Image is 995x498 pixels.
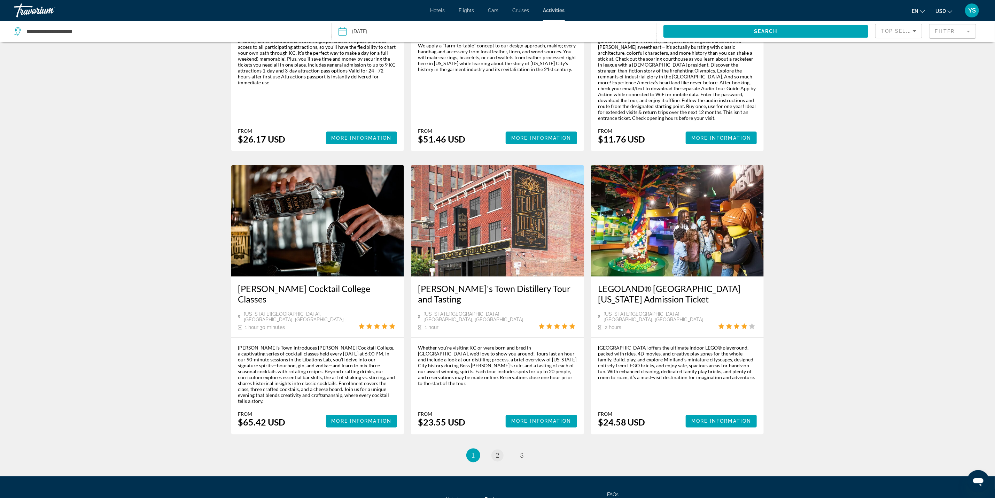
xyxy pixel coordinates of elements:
[326,132,397,144] button: More Information
[604,312,718,323] span: [US_STATE][GEOGRAPHIC_DATA], [GEOGRAPHIC_DATA], [GEOGRAPHIC_DATA]
[686,415,757,428] button: More Information
[513,8,529,13] a: Cruises
[418,134,465,144] div: $51.46 USD
[881,28,921,34] span: Top Sellers
[511,135,572,141] span: More Information
[912,6,925,16] button: Change language
[598,284,757,305] a: LEGOLAND® [GEOGRAPHIC_DATA] [US_STATE] Admission Ticket
[332,135,392,141] span: More Information
[963,3,981,18] button: User Menu
[411,165,584,277] img: ad.jpg
[598,417,645,428] div: $24.58 USD
[598,134,645,144] div: $11.76 USD
[488,8,499,13] a: Cars
[238,411,286,417] div: From
[506,415,577,428] button: More Information
[967,470,989,492] iframe: Button to launch messaging window
[881,27,916,35] mat-select: Sort by
[326,415,397,428] button: More Information
[425,325,438,330] span: 1 hour
[14,1,84,20] a: Travorium
[598,345,757,381] div: [GEOGRAPHIC_DATA] offers the ultimate indoor LEGO® playground, packed with rides, 4D movies, and ...
[598,32,757,121] div: Discover [US_STATE][GEOGRAPHIC_DATA]'s rich culture with this self-guided walking tour! This city...
[935,8,946,14] span: USD
[912,8,918,14] span: en
[238,32,397,85] div: With the KC Attractions Pass, take advantage of admission to ten of the area’s dynamic destinatio...
[968,7,976,14] span: YS
[245,325,285,330] span: 1 hour 30 minutes
[231,165,404,277] img: 6c.jpg
[598,411,645,417] div: From
[238,128,286,134] div: From
[418,417,465,428] div: $23.55 USD
[754,29,778,34] span: Search
[332,419,392,424] span: More Information
[339,21,656,42] button: Date: Sep 13, 2025
[686,132,757,144] button: More Information
[543,8,565,13] a: Activities
[607,492,619,498] a: FAQs
[418,128,465,134] div: From
[496,452,499,459] span: 2
[238,417,286,428] div: $65.42 USD
[418,345,577,386] div: Whether you're visiting KC or were born and bred in [GEOGRAPHIC_DATA], we'd love to show you arou...
[691,419,752,424] span: More Information
[935,6,953,16] button: Change currency
[418,284,577,305] a: [PERSON_NAME]'s Town Distillery Tour and Tasting
[929,24,976,39] button: Filter
[238,345,397,404] div: [PERSON_NAME]'s Town introduces [PERSON_NAME] Cocktail College, a captivating series of cocktail ...
[472,452,475,459] span: 1
[598,128,645,134] div: From
[244,312,359,323] span: [US_STATE][GEOGRAPHIC_DATA], [GEOGRAPHIC_DATA], [GEOGRAPHIC_DATA]
[424,312,539,323] span: [US_STATE][GEOGRAPHIC_DATA], [GEOGRAPHIC_DATA], [GEOGRAPHIC_DATA]
[459,8,474,13] a: Flights
[238,134,286,144] div: $26.17 USD
[430,8,445,13] a: Hotels
[591,165,764,277] img: e2.jpg
[520,452,524,459] span: 3
[663,25,868,38] button: Search
[691,135,752,141] span: More Information
[511,419,572,424] span: More Information
[418,411,465,417] div: From
[238,284,397,305] a: [PERSON_NAME] Cocktail College Classes
[231,449,764,462] nav: Pagination
[506,132,577,144] button: More Information
[418,43,577,72] div: We apply a "farm-to-table" concept to our design approach, making every handbag and accessory fro...
[605,325,621,330] span: 2 hours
